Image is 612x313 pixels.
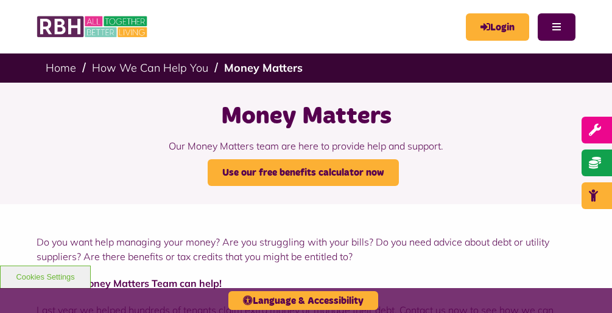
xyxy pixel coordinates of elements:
p: Our Money Matters team are here to provide help and support. [15,132,597,159]
button: Language & Accessibility [228,291,378,310]
a: Home [46,61,76,75]
a: MyRBH [466,13,529,41]
p: Do you want help managing your money? Are you struggling with your bills? Do you need advice abou... [37,235,575,264]
iframe: Netcall Web Assistant for live chat [557,258,612,313]
img: RBH [37,12,149,41]
button: Navigation [538,13,575,41]
a: How We Can Help You [92,61,208,75]
a: Use our free benefits calculator now [208,159,399,186]
h1: Money Matters [15,101,597,132]
strong: The RBH Money Matters Team can help! [37,277,222,289]
a: Money Matters [224,61,303,75]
